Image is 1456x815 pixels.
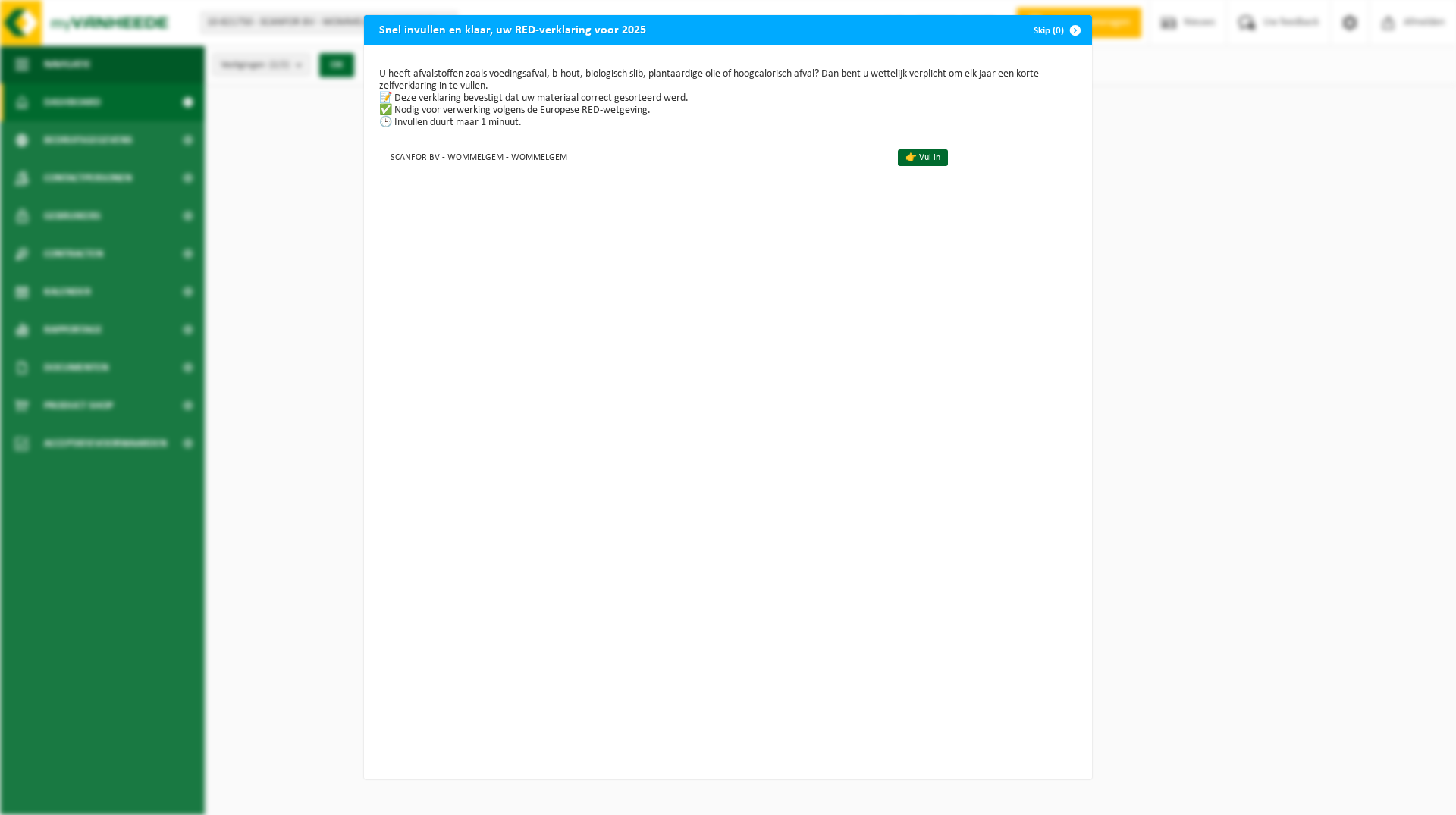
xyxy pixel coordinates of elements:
[364,15,661,44] h2: Snel invullen en klaar, uw RED-verklaring voor 2025
[379,68,1077,129] p: U heeft afvalstoffen zoals voedingsafval, b-hout, biologisch slib, plantaardige olie of hoogcalor...
[8,782,253,815] iframe: chat widget
[1021,15,1090,45] button: Skip (0)
[379,144,885,169] td: SCANFOR BV - WOMMELGEM - WOMMELGEM
[898,149,948,166] a: 👉 Vul in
